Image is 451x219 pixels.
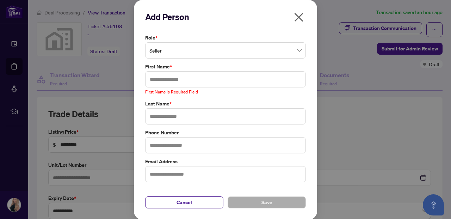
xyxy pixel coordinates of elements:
[145,89,198,95] span: First Name is Required Field
[145,11,306,23] h2: Add Person
[293,12,304,23] span: close
[423,194,444,215] button: Open asap
[145,63,306,71] label: First Name
[145,158,306,165] label: Email Address
[145,129,306,136] label: Phone Number
[145,100,306,108] label: Last Name
[145,34,306,42] label: Role
[149,44,302,57] span: Seller
[177,197,192,208] span: Cancel
[228,196,306,208] button: Save
[145,196,223,208] button: Cancel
